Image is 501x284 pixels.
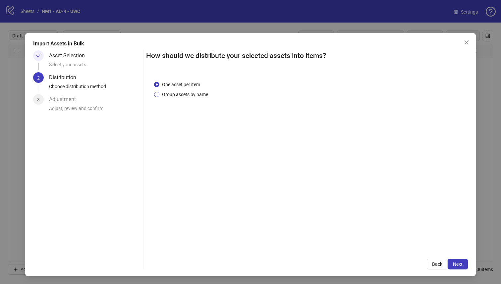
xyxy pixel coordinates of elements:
div: Adjustment [49,94,81,105]
span: One asset per item [159,81,203,88]
div: Select your assets [49,61,140,72]
div: Import Assets in Bulk [33,40,468,48]
span: check [36,53,41,58]
span: 2 [37,75,40,81]
div: Adjust, review and confirm [49,105,140,116]
div: Distribution [49,72,82,83]
span: 3 [37,97,40,102]
button: Back [427,259,448,269]
span: close [464,40,469,45]
span: Back [432,261,442,267]
div: Asset Selection [49,50,90,61]
span: Group assets by name [159,91,211,98]
span: Next [453,261,463,267]
div: Choose distribution method [49,83,140,94]
button: Close [461,37,472,48]
button: Next [448,259,468,269]
h2: How should we distribute your selected assets into items? [146,50,468,61]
